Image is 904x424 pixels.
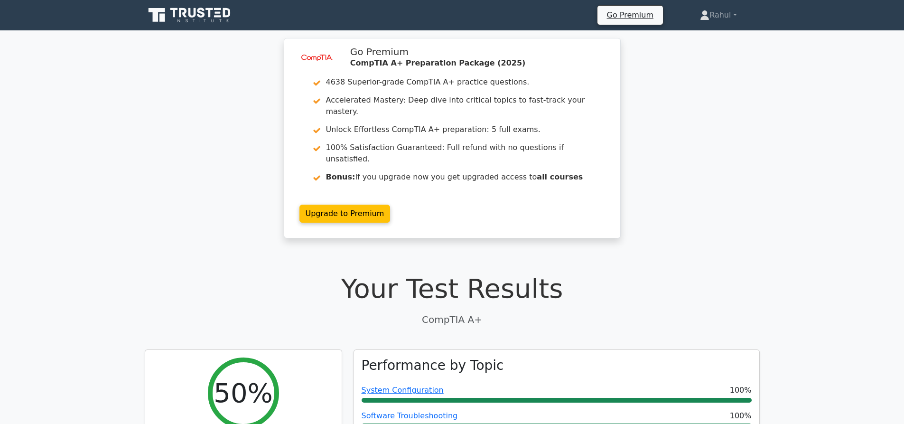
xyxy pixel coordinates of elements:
[677,6,759,25] a: Rahul
[362,411,458,420] a: Software Troubleshooting
[362,358,504,374] h3: Performance by Topic
[214,377,272,409] h2: 50%
[362,386,444,395] a: System Configuration
[145,273,760,304] h1: Your Test Results
[730,410,752,422] span: 100%
[730,385,752,396] span: 100%
[145,312,760,327] p: CompTIA A+
[299,205,391,223] a: Upgrade to Premium
[601,9,659,21] a: Go Premium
